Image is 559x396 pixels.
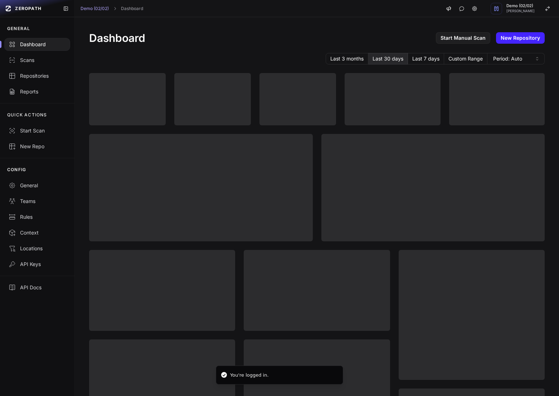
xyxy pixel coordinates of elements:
span: [PERSON_NAME] [506,9,535,13]
div: Start Scan [9,127,66,134]
div: General [9,182,66,189]
p: CONFIG [7,167,26,173]
div: Teams [9,198,66,205]
a: New Repository [496,32,545,44]
svg: caret sort, [534,56,540,62]
p: GENERAL [7,26,30,32]
svg: chevron right, [112,6,117,11]
div: Reports [9,88,66,95]
div: Scans [9,57,66,64]
button: Last 30 days [368,53,408,64]
button: Custom Range [444,53,487,64]
h1: Dashboard [89,32,145,44]
button: Last 7 days [408,53,444,64]
div: API Docs [9,284,66,291]
a: Dashboard [121,6,143,11]
div: You're logged in. [230,372,269,379]
span: Demo (02/02) [506,4,535,8]
div: New Repo [9,143,66,150]
div: Repositories [9,72,66,79]
span: ZEROPATH [15,6,42,11]
div: Context [9,229,66,236]
nav: breadcrumb [81,6,143,11]
a: ZEROPATH [3,3,57,14]
div: API Keys [9,261,66,268]
div: Locations [9,245,66,252]
span: Period: Auto [493,55,522,62]
p: QUICK ACTIONS [7,112,47,118]
div: Dashboard [9,41,66,48]
button: Last 3 months [326,53,368,64]
div: Rules [9,213,66,221]
a: Start Manual Scan [436,32,490,44]
a: Demo (02/02) [81,6,109,11]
